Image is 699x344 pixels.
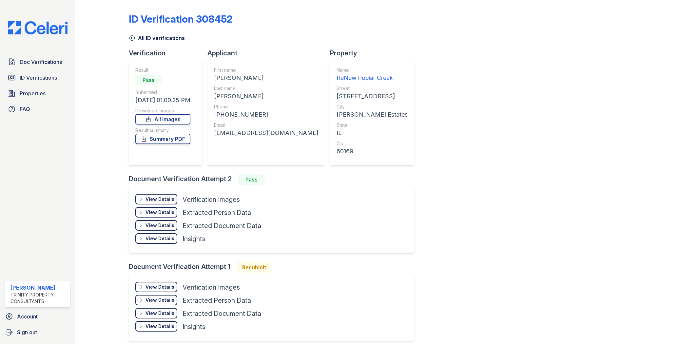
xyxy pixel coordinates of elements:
[337,140,408,147] div: Zip
[237,262,271,273] div: Resubmit
[183,283,240,292] div: Verification Images
[146,235,174,242] div: View Details
[146,297,174,303] div: View Details
[146,323,174,330] div: View Details
[5,103,70,116] a: FAQ
[337,73,408,83] div: ReNew Poplar Creek
[238,174,264,185] div: Pass
[183,221,261,230] div: Extracted Document Data
[20,58,62,66] span: Doc Verifications
[135,96,190,105] div: [DATE] 01:00:25 PM
[214,128,318,138] div: [EMAIL_ADDRESS][DOMAIN_NAME]
[183,195,240,204] div: Verification Images
[129,262,419,273] div: Document Verification Attempt 1
[135,114,190,124] a: All Images
[330,48,419,58] div: Property
[337,104,408,110] div: City
[214,92,318,101] div: [PERSON_NAME]
[3,310,73,323] a: Account
[135,134,190,144] a: Summary PDF
[214,104,318,110] div: Phone
[183,309,261,318] div: Extracted Document Data
[135,127,190,134] div: Result summary
[337,67,408,73] div: Name
[183,208,251,217] div: Extracted Person Data
[183,322,205,331] div: Insights
[3,326,73,339] a: Sign out
[214,110,318,119] div: [PHONE_NUMBER]
[10,292,68,305] div: Trinity Property Consultants
[337,128,408,138] div: IL
[129,48,207,58] div: Verification
[135,67,190,73] div: Result
[17,313,38,320] span: Account
[183,234,205,243] div: Insights
[146,222,174,229] div: View Details
[129,174,419,185] div: Document Verification Attempt 2
[20,74,57,82] span: ID Verifications
[17,328,37,336] span: Sign out
[337,122,408,128] div: State
[146,196,174,202] div: View Details
[337,147,408,156] div: 60169
[5,87,70,100] a: Properties
[183,296,251,305] div: Extracted Person Data
[214,73,318,83] div: [PERSON_NAME]
[5,71,70,84] a: ID Verifications
[337,92,408,101] div: [STREET_ADDRESS]
[337,67,408,83] a: Name ReNew Poplar Creek
[5,55,70,68] a: Doc Verifications
[214,122,318,128] div: Email
[146,284,174,290] div: View Details
[20,105,30,113] span: FAQ
[214,67,318,73] div: First name
[10,284,68,292] div: [PERSON_NAME]
[207,48,330,58] div: Applicant
[135,89,190,96] div: Submitted
[20,89,46,97] span: Properties
[135,107,190,114] div: Download Images
[129,34,185,42] a: All ID verifications
[129,13,233,25] div: ID Verification 308452
[337,110,408,119] div: [PERSON_NAME] Estates
[3,21,73,34] img: CE_Logo_Blue-a8612792a0a2168367f1c8372b55b34899dd931a85d93a1a3d3e32e68fde9ad4.png
[337,85,408,92] div: Street
[214,85,318,92] div: Last name
[135,75,162,85] div: Pass
[146,310,174,316] div: View Details
[146,209,174,216] div: View Details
